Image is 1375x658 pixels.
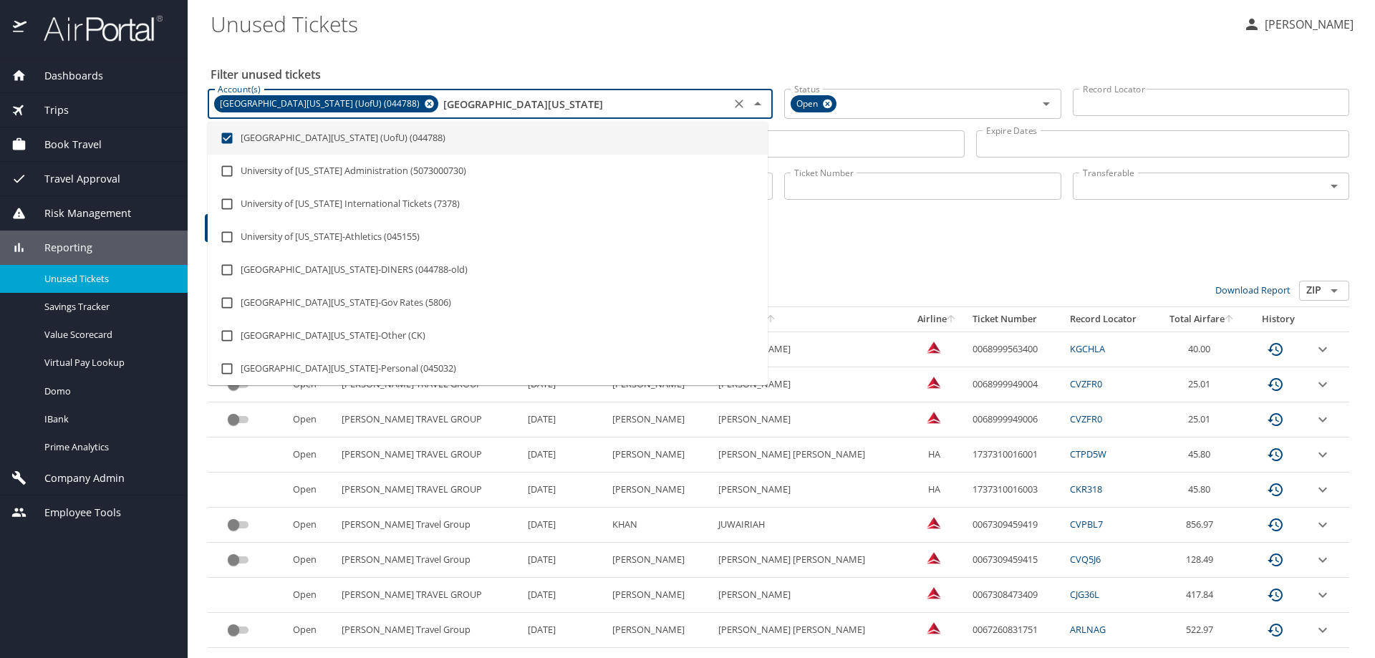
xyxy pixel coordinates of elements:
button: Open [1036,94,1056,114]
td: [PERSON_NAME] TRAVEL GROUP [336,402,522,437]
img: Delta Airlines [927,340,941,354]
td: [DATE] [522,402,607,437]
img: Delta Airlines [927,586,941,600]
td: Open [287,508,335,543]
a: CVQ5J6 [1070,553,1101,566]
td: [PERSON_NAME] [607,473,713,508]
td: 417.84 [1157,578,1248,613]
td: 1737310016001 [967,437,1064,473]
div: Open [791,95,836,112]
button: Open [1324,281,1344,301]
span: IBank [44,412,170,426]
td: [PERSON_NAME] Travel Group [336,613,522,648]
li: [GEOGRAPHIC_DATA][US_STATE] (UofU) (044788) [208,122,768,155]
h2: Filter unused tickets [211,63,1352,86]
p: [PERSON_NAME] [1260,16,1354,33]
td: [DATE] [522,473,607,508]
a: KGCHLA [1070,342,1105,355]
th: First Name [713,307,907,332]
td: [PERSON_NAME] Travel Group [336,508,522,543]
td: Open [287,578,335,613]
td: [PERSON_NAME] [607,437,713,473]
td: [PERSON_NAME] [607,543,713,578]
td: 0067309459419 [967,508,1064,543]
span: HA [928,447,940,460]
span: Virtual Pay Lookup [44,356,170,369]
td: Open [287,402,335,437]
span: Prime Analytics [44,440,170,454]
td: [PERSON_NAME] [607,402,713,437]
td: [PERSON_NAME] Travel Group [336,543,522,578]
li: [GEOGRAPHIC_DATA][US_STATE]-DINERS (044788-old) [208,253,768,286]
button: expand row [1314,551,1331,569]
img: airportal-logo.png [28,14,163,42]
td: 856.97 [1157,508,1248,543]
button: sort [947,315,957,324]
a: CKR318 [1070,483,1102,495]
span: Employee Tools [26,505,121,521]
td: [PERSON_NAME] [PERSON_NAME] [713,543,907,578]
td: [PERSON_NAME] [PERSON_NAME] [713,437,907,473]
td: 0067260831751 [967,613,1064,648]
button: expand row [1314,481,1331,498]
button: Close [748,94,768,114]
span: Open [791,97,826,112]
td: 0067308473409 [967,578,1064,613]
button: expand row [1314,376,1331,393]
td: Open [287,613,335,648]
th: Ticket Number [967,307,1064,332]
img: Delta Airlines [927,516,941,530]
td: [DATE] [522,578,607,613]
img: icon-airportal.png [13,14,28,42]
td: 0068999949004 [967,367,1064,402]
span: Reporting [26,240,92,256]
span: Company Admin [26,470,125,486]
td: JUWAIRIAH [713,508,907,543]
td: 25.01 [1157,367,1248,402]
td: KHAN [607,508,713,543]
th: Record Locator [1064,307,1157,332]
td: [DATE] [522,437,607,473]
td: 0067309459415 [967,543,1064,578]
button: expand row [1314,411,1331,428]
td: [DATE] [522,543,607,578]
td: 522.97 [1157,613,1248,648]
img: Delta Airlines [927,551,941,565]
button: expand row [1314,341,1331,358]
li: [GEOGRAPHIC_DATA][US_STATE]-Other (CK) [208,319,768,352]
span: Trips [26,102,69,118]
span: HA [928,483,940,495]
a: CTPD5W [1070,447,1106,460]
button: Filter [205,214,252,242]
h1: Unused Tickets [211,1,1232,46]
td: 128.49 [1157,543,1248,578]
th: Airline [907,307,967,332]
span: Domo [44,384,170,398]
td: Open [287,437,335,473]
span: Travel Approval [26,171,120,187]
td: [DATE] [522,613,607,648]
li: [GEOGRAPHIC_DATA][US_STATE]-Personal (045032) [208,352,768,385]
span: Unused Tickets [44,272,170,286]
a: CVPBL7 [1070,518,1103,531]
a: CVZFR0 [1070,377,1102,390]
button: expand row [1314,621,1331,639]
button: sort [766,315,776,324]
button: expand row [1314,446,1331,463]
th: Total Airfare [1157,307,1248,332]
span: Book Travel [26,137,102,153]
td: [PERSON_NAME] [713,402,907,437]
td: [PERSON_NAME] [713,578,907,613]
td: 45.80 [1157,437,1248,473]
button: Open [1324,176,1344,196]
button: Clear [729,94,749,114]
div: [GEOGRAPHIC_DATA][US_STATE] (UofU) (044788) [214,95,438,112]
span: [GEOGRAPHIC_DATA][US_STATE] (UofU) (044788) [214,97,428,112]
td: 25.01 [1157,402,1248,437]
button: expand row [1314,586,1331,604]
span: Savings Tracker [44,300,170,314]
a: CVZFR0 [1070,412,1102,425]
a: ARLNAG [1070,623,1106,636]
button: expand row [1314,516,1331,533]
td: Open [287,543,335,578]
